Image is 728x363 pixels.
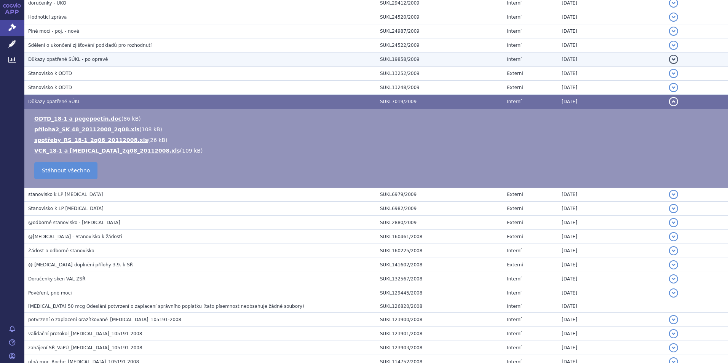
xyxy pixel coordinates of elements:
[669,83,678,92] button: detail
[558,216,665,230] td: [DATE]
[507,57,522,62] span: Interní
[376,258,503,272] td: SUKL141602/2008
[28,262,133,267] span: @-Mircera-doplnění přílohy 3.9. k SŘ
[28,43,152,48] span: Sdělení o ukončení zjišťování podkladů pro rozhodnutí
[558,313,665,327] td: [DATE]
[558,67,665,81] td: [DATE]
[669,315,678,324] button: detail
[558,38,665,53] td: [DATE]
[669,274,678,283] button: detail
[34,126,720,133] li: ( )
[376,272,503,286] td: SUKL132567/2008
[376,187,503,202] td: SUKL6979/2009
[507,276,522,282] span: Interní
[507,29,522,34] span: Interní
[376,38,503,53] td: SUKL24522/2009
[28,290,72,296] span: Pověření, pné moci
[28,99,80,104] span: Důkazy opatřené SÚKL
[507,317,522,322] span: Interní
[507,234,523,239] span: Externí
[34,148,180,154] a: VCR_18-1 a [MEDICAL_DATA]_2q08_20112008.xls
[558,272,665,286] td: [DATE]
[669,343,678,352] button: detail
[558,10,665,24] td: [DATE]
[34,116,121,122] a: ODTD_18-1 a pegepoetin.doc
[376,300,503,313] td: SUKL126820/2008
[28,304,202,309] span: Mircera 50 mcg Odeslání potvrzení o zaplacení správního poplatku
[376,327,503,341] td: SUKL123901/2008
[669,329,678,338] button: detail
[507,262,523,267] span: Externí
[28,85,72,90] span: Stanovisko k ODTD
[28,317,181,322] span: potvrzení o zaplacení orazítkované_Mircera_105191-2008
[123,116,139,122] span: 86 kB
[669,232,678,241] button: detail
[669,260,678,269] button: detail
[669,190,678,199] button: detail
[558,341,665,355] td: [DATE]
[376,95,503,109] td: SUKL7019/2009
[34,147,720,154] li: ( )
[376,53,503,67] td: SUKL19858/2009
[182,148,201,154] span: 109 kB
[669,41,678,50] button: detail
[28,71,72,76] span: Stanovisko k ODTD
[558,327,665,341] td: [DATE]
[558,244,665,258] td: [DATE]
[203,304,304,309] span: (tato písemnost neobsahuje žádné soubory)
[507,14,522,20] span: Interní
[376,216,503,230] td: SUKL2880/2009
[669,69,678,78] button: detail
[558,286,665,300] td: [DATE]
[507,290,522,296] span: Interní
[376,230,503,244] td: SUKL160461/2008
[558,258,665,272] td: [DATE]
[28,14,67,20] span: Hodnotící zpráva
[669,218,678,227] button: detail
[376,313,503,327] td: SUKL123900/2008
[669,13,678,22] button: detail
[558,202,665,216] td: [DATE]
[669,55,678,64] button: detail
[28,331,142,336] span: validační protokol_Mircera_105191-2008
[507,206,523,211] span: Externí
[28,248,94,253] span: Žádost o odborné stanovisko
[28,0,66,6] span: doručenky - UKO
[558,187,665,202] td: [DATE]
[376,286,503,300] td: SUKL129445/2008
[34,162,97,179] a: Stáhnout všechno
[28,192,103,197] span: stanovisko k LP Mircera
[376,10,503,24] td: SUKL24520/2009
[150,137,165,143] span: 26 kB
[507,304,522,309] span: Interní
[28,276,85,282] span: Doručenky-sken-VAL-ZSŘ
[558,81,665,95] td: [DATE]
[376,202,503,216] td: SUKL6982/2009
[507,345,522,350] span: Interní
[376,341,503,355] td: SUKL123903/2008
[669,246,678,255] button: detail
[507,85,523,90] span: Externí
[376,244,503,258] td: SUKL160225/2008
[669,288,678,298] button: detail
[28,234,122,239] span: @Mircera - Stanovisko k žádosti
[142,126,160,132] span: 108 kB
[507,331,522,336] span: Interní
[507,220,523,225] span: Externí
[376,67,503,81] td: SUKL13252/2009
[558,24,665,38] td: [DATE]
[669,204,678,213] button: detail
[28,57,108,62] span: Důkazy opatřené SÚKL - po opravě
[34,115,720,123] li: ( )
[558,95,665,109] td: [DATE]
[28,29,79,34] span: Plné moci - poj. - nové
[507,99,522,104] span: Interní
[28,345,142,350] span: zahájení SŘ_VaPÚ_Mircera_105191-2008
[558,53,665,67] td: [DATE]
[376,24,503,38] td: SUKL24987/2009
[507,43,522,48] span: Interní
[376,81,503,95] td: SUKL13248/2009
[669,27,678,36] button: detail
[507,0,522,6] span: Interní
[34,136,720,144] li: ( )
